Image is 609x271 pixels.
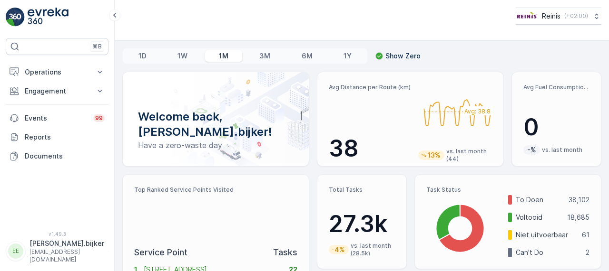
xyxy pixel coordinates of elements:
p: 2 [586,248,589,257]
p: [PERSON_NAME].bijker [29,239,104,248]
p: 61 [582,230,589,240]
p: ⌘B [92,43,102,50]
p: To Doen [516,195,562,205]
p: 38 [329,134,411,163]
p: vs. last month (44) [446,148,495,163]
p: Voltooid [516,213,561,222]
a: Events99 [6,109,108,128]
span: v 1.49.3 [6,231,108,237]
p: Avg Fuel Consumption per Route (lt) [523,84,589,91]
p: Task Status [426,186,589,194]
button: EE[PERSON_NAME].bijker[EMAIL_ADDRESS][DOMAIN_NAME] [6,239,108,263]
p: Can't Do [516,248,580,257]
p: Total Tasks [329,186,395,194]
p: Operations [25,67,89,77]
p: -% [526,145,537,155]
p: ( +02:00 ) [564,12,588,20]
p: vs. last month [542,146,582,154]
p: 38,102 [569,195,589,205]
p: Have a zero-waste day [138,140,294,151]
p: Welcome back, [PERSON_NAME].bijker! [138,109,294,140]
p: Niet uitvoerbaar [516,230,576,240]
img: Reinis-Logo-Vrijstaand_Tekengebied-1-copy2_aBO4n7j.png [516,11,538,21]
p: 4% [334,245,346,254]
p: 3M [259,51,270,61]
p: 99 [95,114,103,122]
p: Avg Distance per Route (km) [329,84,411,91]
p: 18,685 [567,213,589,222]
p: Reports [25,132,105,142]
p: Engagement [25,86,89,96]
button: Reinis(+02:00) [516,8,601,25]
p: Top Ranked Service Points Visited [134,186,297,194]
button: Engagement [6,82,108,101]
p: Events [25,113,88,123]
p: 1Y [344,51,352,61]
img: logo [6,8,25,27]
p: 6M [302,51,313,61]
p: Tasks [273,246,297,259]
p: 27.3k [329,210,395,238]
a: Reports [6,128,108,147]
p: Reinis [542,11,560,21]
p: Documents [25,151,105,161]
a: Documents [6,147,108,166]
img: logo_light-DOdMpM7g.png [28,8,69,27]
div: EE [8,243,23,259]
p: Service Point [134,246,187,259]
p: vs. last month (28.5k) [351,242,395,257]
p: [EMAIL_ADDRESS][DOMAIN_NAME] [29,248,104,263]
p: 1M [219,51,228,61]
p: 1D [138,51,147,61]
p: 13% [427,150,442,160]
button: Operations [6,63,108,82]
p: Show Zero [385,51,421,61]
p: 1W [177,51,187,61]
p: 0 [523,113,589,141]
